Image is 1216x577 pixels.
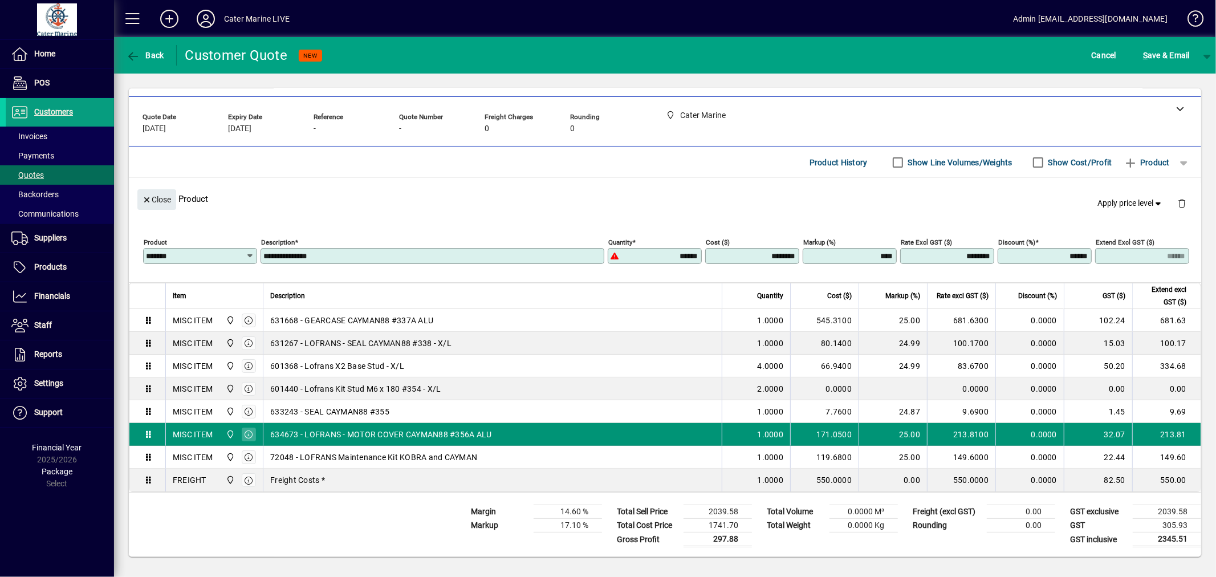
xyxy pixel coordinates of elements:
td: 22.44 [1064,446,1132,469]
td: 119.6800 [790,446,859,469]
span: Apply price level [1098,197,1164,209]
span: Quantity [757,290,783,302]
span: - [399,124,401,133]
a: Knowledge Base [1179,2,1202,39]
div: Admin [EMAIL_ADDRESS][DOMAIN_NAME] [1013,10,1168,28]
div: Customer Quote [185,46,288,64]
td: 2345.51 [1133,533,1201,547]
td: Total Cost Price [611,519,684,533]
div: 0.0000 [934,383,989,395]
span: Cater Marine [223,314,236,327]
div: FREIGHT [173,474,206,486]
span: Cancel [1092,46,1117,64]
td: 297.88 [684,533,752,547]
td: 2039.58 [684,505,752,519]
span: Rate excl GST ($) [937,290,989,302]
td: 305.93 [1133,519,1201,533]
td: 82.50 [1064,469,1132,491]
td: 149.60 [1132,446,1201,469]
td: 0.0000 [790,377,859,400]
a: Backorders [6,185,114,204]
button: Cancel [1089,45,1120,66]
span: Home [34,49,55,58]
a: POS [6,69,114,97]
span: Payments [11,151,54,160]
span: [DATE] [143,124,166,133]
button: Delete [1168,189,1195,217]
div: Product [129,178,1201,220]
div: MISC ITEM [173,406,213,417]
span: Products [34,262,67,271]
span: Communications [11,209,79,218]
span: 4.0000 [758,360,784,372]
mat-label: Quantity [608,238,632,246]
td: 1.45 [1064,400,1132,423]
mat-label: Description [261,238,295,246]
td: 24.99 [859,332,927,355]
a: Settings [6,369,114,398]
span: 1.0000 [758,338,784,349]
span: Product [1124,153,1170,172]
span: Cater Marine [223,474,236,486]
span: Suppliers [34,233,67,242]
td: 9.69 [1132,400,1201,423]
button: Profile [188,9,224,29]
td: 681.63 [1132,309,1201,332]
div: Cater Marine LIVE [224,10,290,28]
a: Reports [6,340,114,369]
a: Financials [6,282,114,311]
span: 631267 - LOFRANS - SEAL CAYMAN88 #338 - X/L [270,338,452,349]
td: 550.0000 [790,469,859,491]
td: 25.00 [859,423,927,446]
span: Settings [34,379,63,388]
td: Total Weight [761,519,829,533]
a: Support [6,399,114,427]
span: Financial Year [32,443,82,452]
span: Backorders [11,190,59,199]
span: Cater Marine [223,360,236,372]
a: Payments [6,146,114,165]
div: MISC ITEM [173,360,213,372]
td: 25.00 [859,309,927,332]
div: 9.6900 [934,406,989,417]
td: 24.87 [859,400,927,423]
td: 14.60 % [534,505,602,519]
div: MISC ITEM [173,452,213,463]
span: 1.0000 [758,315,784,326]
span: 0 [485,124,489,133]
app-page-header-button: Close [135,194,179,204]
div: MISC ITEM [173,315,213,326]
span: S [1143,51,1148,60]
span: NEW [303,52,318,59]
td: 66.9400 [790,355,859,377]
span: Close [142,190,172,209]
td: Total Volume [761,505,829,519]
span: Description [270,290,305,302]
td: GST [1064,519,1133,533]
mat-label: Cost ($) [706,238,730,246]
div: 149.6000 [934,452,989,463]
td: 171.0500 [790,423,859,446]
mat-label: Rate excl GST ($) [901,238,952,246]
td: Total Sell Price [611,505,684,519]
td: GST inclusive [1064,533,1133,547]
span: Cater Marine [223,383,236,395]
div: 213.8100 [934,429,989,440]
td: Rounding [907,519,987,533]
label: Show Cost/Profit [1046,157,1112,168]
button: Close [137,189,176,210]
div: MISC ITEM [173,383,213,395]
button: Save & Email [1137,45,1195,66]
span: Product History [810,153,868,172]
mat-label: Extend excl GST ($) [1096,238,1154,246]
div: 550.0000 [934,474,989,486]
span: 1.0000 [758,406,784,417]
span: 634673 - LOFRANS - MOTOR COVER CAYMAN88 #356A ALU [270,429,491,440]
span: 2.0000 [758,383,784,395]
span: Reports [34,350,62,359]
span: Freight Costs * [270,474,325,486]
span: Financials [34,291,70,300]
td: 0.0000 M³ [829,505,898,519]
a: Communications [6,204,114,224]
td: 50.20 [1064,355,1132,377]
